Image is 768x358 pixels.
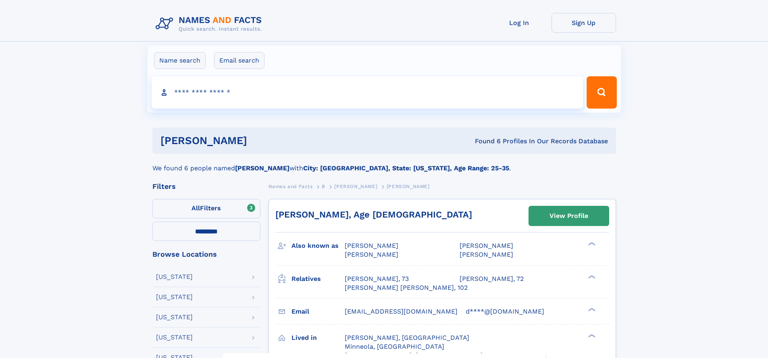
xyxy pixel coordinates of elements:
[387,184,430,189] span: [PERSON_NAME]
[345,242,398,249] span: [PERSON_NAME]
[586,241,596,247] div: ❯
[345,274,409,283] a: [PERSON_NAME], 73
[160,136,361,146] h1: [PERSON_NAME]
[361,137,608,146] div: Found 6 Profiles In Our Records Database
[586,333,596,338] div: ❯
[152,183,260,190] div: Filters
[268,181,313,191] a: Names and Facts
[291,305,345,318] h3: Email
[214,52,264,69] label: Email search
[345,343,444,350] span: Minneola, [GEOGRAPHIC_DATA]
[586,307,596,312] div: ❯
[460,251,513,258] span: [PERSON_NAME]
[303,164,509,172] b: City: [GEOGRAPHIC_DATA], State: [US_STATE], Age Range: 25-35
[345,308,458,315] span: [EMAIL_ADDRESS][DOMAIN_NAME]
[549,207,588,225] div: View Profile
[552,13,616,33] a: Sign Up
[460,274,524,283] a: [PERSON_NAME], 72
[156,274,193,280] div: [US_STATE]
[152,13,268,35] img: Logo Names and Facts
[487,13,552,33] a: Log In
[586,274,596,279] div: ❯
[345,251,398,258] span: [PERSON_NAME]
[345,334,469,341] span: [PERSON_NAME], [GEOGRAPHIC_DATA]
[291,331,345,345] h3: Lived in
[152,199,260,218] label: Filters
[235,164,289,172] b: [PERSON_NAME]
[156,334,193,341] div: [US_STATE]
[334,181,377,191] a: [PERSON_NAME]
[291,272,345,286] h3: Relatives
[191,204,200,212] span: All
[154,52,206,69] label: Name search
[152,154,616,173] div: We found 6 people named with .
[322,181,325,191] a: B
[156,294,193,300] div: [US_STATE]
[345,283,468,292] a: [PERSON_NAME] [PERSON_NAME], 102
[291,239,345,253] h3: Also known as
[587,76,616,109] button: Search Button
[152,251,260,258] div: Browse Locations
[275,209,472,220] a: [PERSON_NAME], Age [DEMOGRAPHIC_DATA]
[152,76,583,109] input: search input
[529,206,609,226] a: View Profile
[460,242,513,249] span: [PERSON_NAME]
[334,184,377,189] span: [PERSON_NAME]
[156,314,193,320] div: [US_STATE]
[322,184,325,189] span: B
